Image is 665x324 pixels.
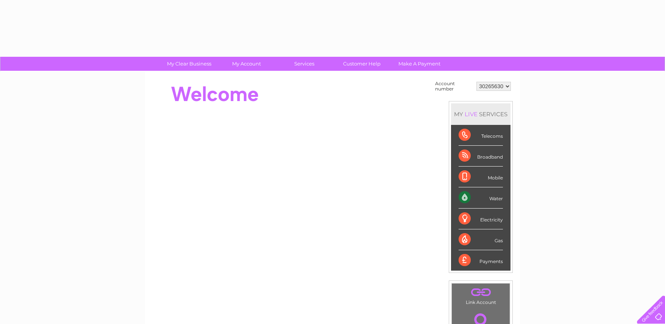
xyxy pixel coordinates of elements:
[459,146,503,167] div: Broadband
[454,285,508,299] a: .
[459,125,503,146] div: Telecoms
[273,57,336,71] a: Services
[459,167,503,187] div: Mobile
[459,250,503,271] div: Payments
[331,57,393,71] a: Customer Help
[451,103,510,125] div: MY SERVICES
[459,187,503,208] div: Water
[451,283,510,307] td: Link Account
[459,209,503,229] div: Electricity
[463,111,479,118] div: LIVE
[459,229,503,250] div: Gas
[158,57,220,71] a: My Clear Business
[215,57,278,71] a: My Account
[388,57,451,71] a: Make A Payment
[433,79,475,93] td: Account number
